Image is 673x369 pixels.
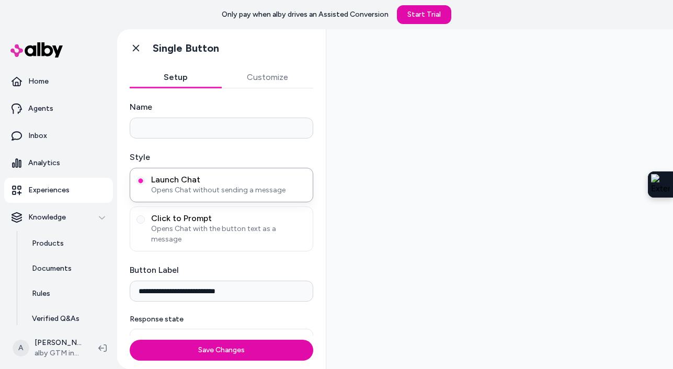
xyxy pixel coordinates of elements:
[4,96,113,121] a: Agents
[35,338,82,348] p: [PERSON_NAME]
[32,289,50,299] p: Rules
[151,175,306,185] span: Launch Chat
[21,231,113,256] a: Products
[136,215,145,224] button: Click to PromptOpens Chat with the button text as a message
[28,76,49,87] p: Home
[136,177,145,185] button: Launch ChatOpens Chat without sending a message
[4,151,113,176] a: Analytics
[130,314,313,325] p: Response state
[130,67,222,88] button: Setup
[28,185,70,195] p: Experiences
[151,185,306,195] span: Opens Chat without sending a message
[28,158,60,168] p: Analytics
[32,314,79,324] p: Verified Q&As
[28,103,53,114] p: Agents
[28,131,47,141] p: Inbox
[13,340,29,356] span: A
[130,101,313,113] label: Name
[28,212,66,223] p: Knowledge
[21,281,113,306] a: Rules
[35,348,82,359] span: alby GTM internal
[32,238,64,249] p: Products
[151,224,306,245] span: Opens Chat with the button text as a message
[153,42,219,55] h1: Single Button
[4,178,113,203] a: Experiences
[21,306,113,331] a: Verified Q&As
[130,264,313,276] label: Button Label
[4,69,113,94] a: Home
[4,123,113,148] a: Inbox
[151,213,306,224] span: Click to Prompt
[651,174,670,195] img: Extension Icon
[397,5,451,24] a: Start Trial
[222,9,389,20] p: Only pay when alby drives an Assisted Conversion
[130,340,313,361] button: Save Changes
[21,256,113,281] a: Documents
[222,67,314,88] button: Customize
[4,205,113,230] button: Knowledge
[32,263,72,274] p: Documents
[130,151,313,164] label: Style
[10,42,63,57] img: alby Logo
[6,331,90,365] button: A[PERSON_NAME]alby GTM internal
